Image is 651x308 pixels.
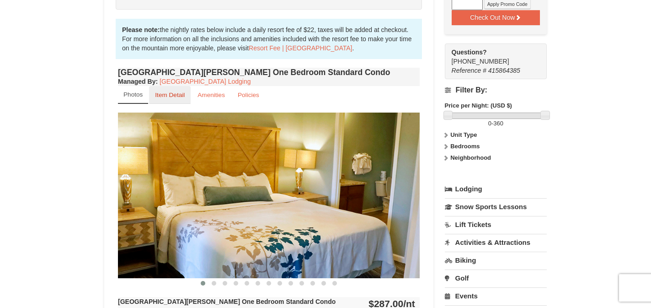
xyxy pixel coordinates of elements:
a: Lift Tickets [445,216,547,233]
span: [PHONE_NUMBER] [452,48,530,65]
span: Reference # [452,67,486,74]
strong: Questions? [452,49,487,56]
a: Biking [445,252,547,269]
a: Lodging [445,181,547,197]
a: Activities & Attractions [445,234,547,251]
strong: Please note: [122,26,160,33]
span: 415864385 [488,67,520,74]
h4: [GEOGRAPHIC_DATA][PERSON_NAME] One Bedroom Standard Condo [118,68,420,77]
strong: Neighborhood [450,154,491,161]
div: the nightly rates below include a daily resort fee of $22, taxes will be added at checkout. For m... [116,19,422,59]
small: Policies [238,92,259,98]
strong: Unit Type [450,131,477,138]
label: - [445,119,547,128]
button: Check Out Now [452,10,540,25]
a: [GEOGRAPHIC_DATA] Lodging [160,78,251,85]
img: 18876286-121-55434444.jpg [118,113,420,278]
a: Item Detail [149,86,191,104]
strong: : [118,78,158,85]
a: Amenities [192,86,231,104]
small: Amenities [197,92,225,98]
a: Events [445,287,547,304]
small: Item Detail [155,92,185,98]
strong: Price per Night: (USD $) [445,102,512,109]
strong: [GEOGRAPHIC_DATA][PERSON_NAME] One Bedroom Standard Condo [118,298,336,305]
small: Photos [123,91,143,98]
span: 360 [493,120,503,127]
a: Policies [232,86,265,104]
span: Managed By [118,78,155,85]
a: Photos [118,86,148,104]
h4: Filter By: [445,86,547,94]
a: Golf [445,270,547,286]
span: 0 [488,120,491,127]
a: Resort Fee | [GEOGRAPHIC_DATA] [249,44,352,52]
strong: Bedrooms [450,143,480,150]
a: Snow Sports Lessons [445,198,547,215]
